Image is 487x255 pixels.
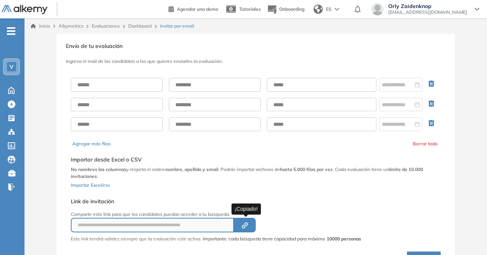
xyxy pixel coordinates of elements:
button: Importar Excel/csv [71,180,110,189]
button: Agregar más filas [72,140,111,147]
p: Este link tendrá validez siempre que la evaluación esté activa. [71,235,201,242]
p: Comparte este link para que los candidatos puedan acceder a tu búsqueda. [71,211,361,218]
a: Evaluaciones [92,23,120,29]
span: Tutoriales [239,6,261,12]
strong: 10000 personas [327,236,361,242]
img: arrow [335,8,339,11]
h3: Ingresa el mail de los candidatos a los que quieres enviarles la evaluación. [66,59,446,64]
a: Inicio [31,23,50,30]
b: nombre, apellido y email [165,166,218,172]
span: V [10,64,13,70]
a: Agendar una demo [168,4,218,13]
span: [EMAIL_ADDRESS][DOMAIN_NAME] [388,9,467,15]
button: Onboarding [267,1,304,18]
img: Logo [2,5,47,15]
div: ¡Copiado! [232,203,261,214]
b: límite de 10.000 invitaciones [71,166,423,179]
b: No nombres las columnas [71,166,126,172]
h3: Envío de tu evaluación [66,43,446,49]
img: world [314,5,323,14]
h5: Link de invitación [71,198,361,205]
span: Importar Excel/csv [71,182,110,188]
span: Importante: cada búsqueda tiene capacidad para máximo [203,235,361,242]
h5: Importar desde Excel o CSV [71,156,441,163]
b: hasta 5.000 filas por vez [280,166,333,172]
span: ES [326,6,332,13]
span: Agendar una demo [177,6,218,12]
span: Alkymetrics [59,23,83,29]
p: y respeta el orden: . Podrás importar archivos de . Cada evaluación tiene un . [71,166,441,180]
button: Borrar todo [413,140,438,147]
a: Dashboard [128,23,152,29]
span: Orly Zaidenknop [388,3,467,9]
i: - [7,30,15,32]
span: Invitar por email [160,23,194,30]
span: Onboarding [279,6,304,12]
